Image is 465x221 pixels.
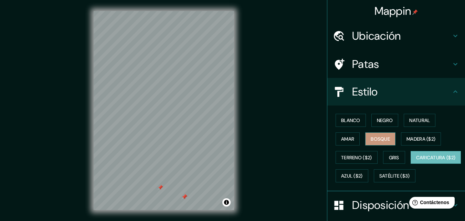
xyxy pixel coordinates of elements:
[341,117,360,123] font: Blanco
[389,154,399,161] font: Gris
[327,22,465,50] div: Ubicación
[374,4,411,18] font: Mappin
[352,198,409,212] font: Disposición
[336,132,360,145] button: Amar
[336,151,378,164] button: Terreno ($2)
[383,151,405,164] button: Gris
[352,29,401,43] font: Ubicación
[371,114,399,127] button: Negro
[416,154,456,161] font: Caricatura ($2)
[336,169,368,182] button: Azul ($2)
[411,151,461,164] button: Caricatura ($2)
[327,78,465,106] div: Estilo
[365,132,395,145] button: Bosque
[412,9,418,15] img: pin-icon.png
[379,173,410,179] font: Satélite ($3)
[336,114,366,127] button: Blanco
[352,57,379,71] font: Patas
[341,173,363,179] font: Azul ($2)
[352,84,378,99] font: Estilo
[341,154,372,161] font: Terreno ($2)
[327,191,465,219] div: Disposición
[327,50,465,78] div: Patas
[404,114,435,127] button: Natural
[341,136,354,142] font: Amar
[404,194,457,213] iframe: Lanzador de widgets de ayuda
[371,136,390,142] font: Bosque
[374,169,415,182] button: Satélite ($3)
[222,198,231,207] button: Activar o desactivar atribución
[409,117,430,123] font: Natural
[94,11,234,210] canvas: Mapa
[406,136,435,142] font: Madera ($2)
[377,117,393,123] font: Negro
[401,132,441,145] button: Madera ($2)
